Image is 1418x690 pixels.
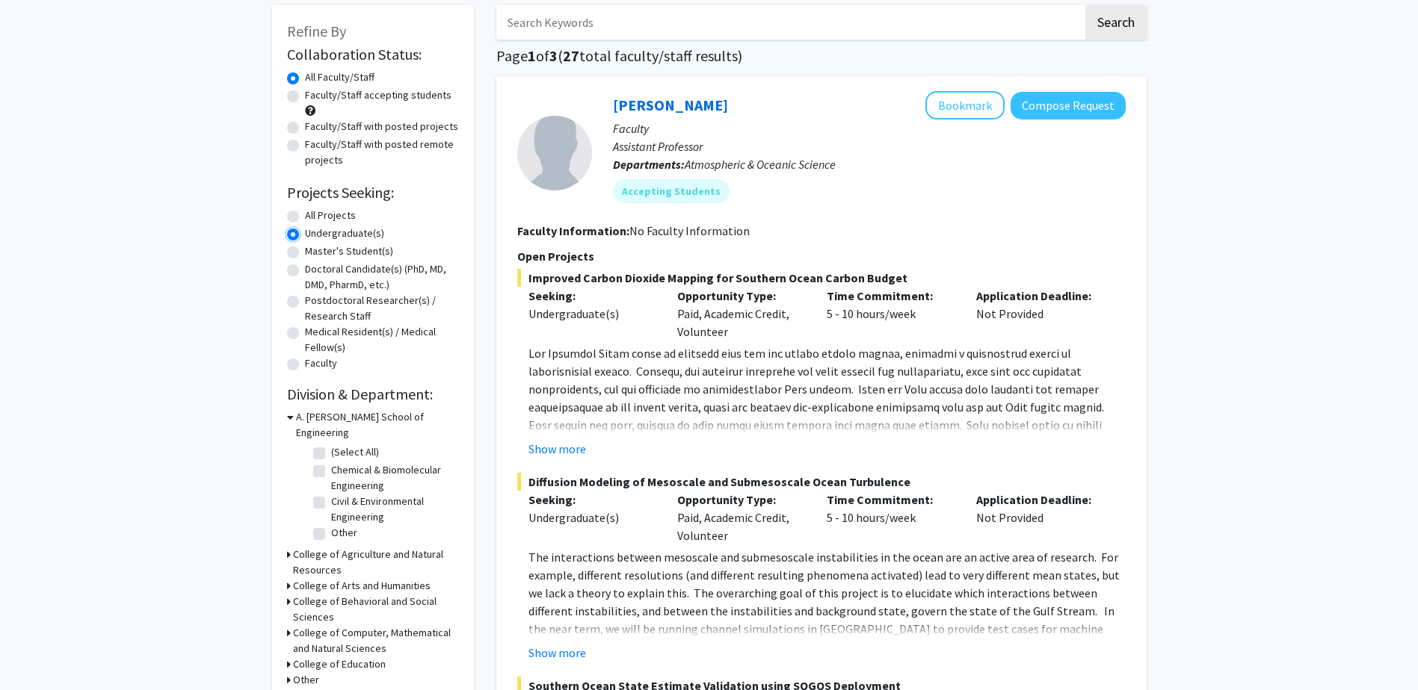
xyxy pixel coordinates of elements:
[976,287,1103,305] p: Application Deadline:
[528,491,656,509] p: Seeking:
[677,287,804,305] p: Opportunity Type:
[528,46,536,65] span: 1
[305,261,459,293] label: Doctoral Candidate(s) (PhD, MD, DMD, PharmD, etc.)
[331,444,379,460] label: (Select All)
[11,623,64,679] iframe: Chat
[293,547,459,578] h3: College of Agriculture and Natural Resources
[827,287,954,305] p: Time Commitment:
[517,247,1126,265] p: Open Projects
[528,440,586,458] button: Show more
[528,305,656,323] div: Undergraduate(s)
[965,491,1115,544] div: Not Provided
[287,22,346,40] span: Refine By
[287,385,459,403] h2: Division & Department:
[563,46,579,65] span: 27
[296,409,459,441] h3: A. [PERSON_NAME] School of Engineering
[293,578,431,594] h3: College of Arts and Humanities
[287,184,459,202] h2: Projects Seeking:
[517,223,629,238] b: Faculty Information:
[816,491,965,544] div: 5 - 10 hours/week
[1011,92,1126,119] button: Compose Request to Madeleine Youngs
[816,287,965,341] div: 5 - 10 hours/week
[965,287,1115,341] div: Not Provided
[305,355,337,371] label: Faculty
[1085,5,1147,40] button: Search
[331,462,455,494] label: Chemical & Biomolecular Engineering
[305,69,374,85] label: All Faculty/Staff
[305,243,393,259] label: Master's Student(s)
[305,293,459,324] label: Postdoctoral Researcher(s) / Research Staff
[331,525,357,541] label: Other
[305,119,458,134] label: Faculty/Staff with posted projects
[613,157,685,172] b: Departments:
[305,137,459,168] label: Faculty/Staff with posted remote projects
[293,672,319,688] h3: Other
[528,346,1123,522] span: Lor Ipsumdol Sitam conse ad elitsedd eius tem inc utlabo etdolo magnaa, enimadmi v quisnostrud ex...
[528,509,656,526] div: Undergraduate(s)
[496,47,1147,65] h1: Page of ( total faculty/staff results)
[629,223,750,238] span: No Faculty Information
[528,287,656,305] p: Seeking:
[976,491,1103,509] p: Application Deadline:
[827,491,954,509] p: Time Commitment:
[528,644,586,662] button: Show more
[613,119,1126,137] p: Faculty
[666,491,816,544] div: Paid, Academic Credit, Volunteer
[685,157,836,172] span: Atmospheric & Oceanic Science
[305,324,459,355] label: Medical Resident(s) / Medical Fellow(s)
[517,473,1126,491] span: Diffusion Modeling of Mesoscale and Submesoscale Ocean Turbulence
[528,550,1122,690] span: The interactions between mesoscale and submesoscale instabilities in the ocean are an active area...
[925,91,1005,119] button: Add Madeleine Youngs to Bookmarks
[305,87,451,103] label: Faculty/Staff accepting students
[677,491,804,509] p: Opportunity Type:
[305,208,356,223] label: All Projects
[331,494,455,525] label: Civil & Environmental Engineering
[287,46,459,63] h2: Collaboration Status:
[613,96,728,114] a: [PERSON_NAME]
[293,656,386,672] h3: College of Education
[517,269,1126,287] span: Improved Carbon Dioxide Mapping for Southern Ocean Carbon Budget
[549,46,558,65] span: 3
[496,5,1083,40] input: Search Keywords
[613,137,1126,155] p: Assistant Professor
[305,226,384,241] label: Undergraduate(s)
[666,287,816,341] div: Paid, Academic Credit, Volunteer
[293,625,459,656] h3: College of Computer, Mathematical and Natural Sciences
[293,594,459,625] h3: College of Behavioral and Social Sciences
[613,179,730,203] mat-chip: Accepting Students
